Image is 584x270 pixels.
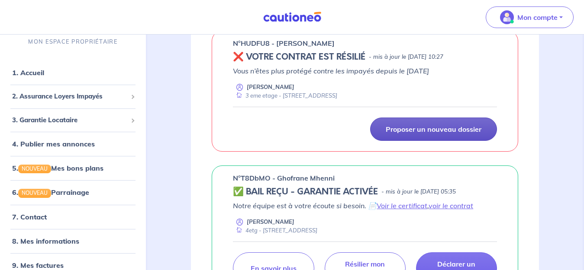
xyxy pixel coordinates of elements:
[233,52,365,62] h5: ❌ VOTRE CONTRAT EST RÉSILIÉ
[3,135,142,152] div: 4. Publier mes annonces
[370,118,497,141] a: Proposer un nouveau dossier
[12,68,44,77] a: 1. Accueil
[233,66,497,76] p: Vous n’êtes plus protégé contre les impayés depuis le [DATE]
[233,52,497,62] div: state: REVOKED, Context: NEW,MAYBE-CERTIFICATE,ALONE,LESSOR-DOCUMENTS
[12,92,127,102] span: 2. Assurance Loyers Impayés
[3,184,142,201] div: 6.NOUVEAUParrainage
[3,64,142,81] div: 1. Accueil
[486,6,574,28] button: illu_account_valid_menu.svgMon compte
[12,188,89,197] a: 6.NOUVEAUParrainage
[377,201,427,210] a: Voir le certificat
[500,10,514,24] img: illu_account_valid_menu.svg
[386,125,481,133] p: Proposer un nouveau dossier
[12,236,79,245] a: 8. Mes informations
[12,164,103,172] a: 5.NOUVEAUMes bons plans
[233,187,378,197] h5: ✅ BAIL REÇU - GARANTIE ACTIVÉE
[233,92,337,100] div: 3 eme etage - [STREET_ADDRESS]
[3,111,142,128] div: 3. Garantie Locataire
[369,53,443,61] p: - mis à jour le [DATE] 10:27
[233,173,335,183] p: n°T8DbMO - Ghofrane Mhenni
[12,140,95,148] a: 4. Publier mes annonces
[381,187,456,196] p: - mis à jour le [DATE] 05:35
[3,159,142,177] div: 5.NOUVEAUMes bons plans
[517,12,558,22] p: Mon compte
[12,115,127,125] span: 3. Garantie Locataire
[233,38,335,48] p: n°HUDFU8 - [PERSON_NAME]
[429,201,473,210] a: voir le contrat
[12,260,64,269] a: 9. Mes factures
[247,218,294,226] p: [PERSON_NAME]
[3,232,142,249] div: 8. Mes informations
[247,83,294,91] p: [PERSON_NAME]
[12,212,47,221] a: 7. Contact
[233,187,497,197] div: state: CONTRACT-VALIDATED, Context: NEW,MAYBE-CERTIFICATE,ALONE,LESSOR-DOCUMENTS
[233,226,317,235] div: 4etg - [STREET_ADDRESS]
[3,208,142,225] div: 7. Contact
[3,88,142,105] div: 2. Assurance Loyers Impayés
[260,12,325,22] img: Cautioneo
[28,38,117,46] p: MON ESPACE PROPRIÉTAIRE
[233,200,497,211] p: Notre équipe est à votre écoute si besoin. 📄 ,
